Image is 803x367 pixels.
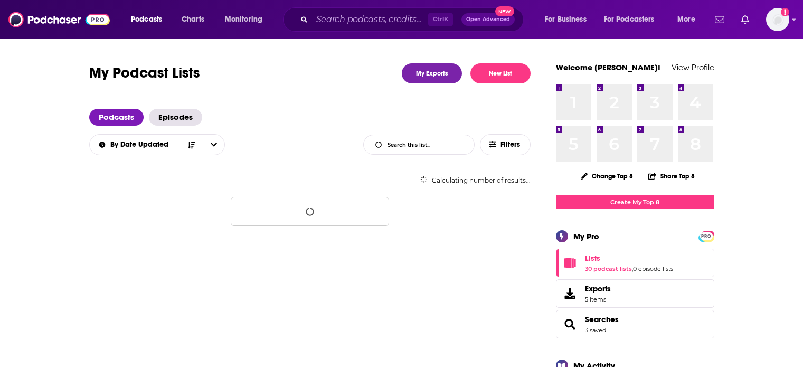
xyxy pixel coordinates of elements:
[556,310,714,338] span: Searches
[203,135,225,155] button: open menu
[480,134,531,155] button: Filters
[560,256,581,270] a: Lists
[89,141,181,148] button: open menu
[556,279,714,308] a: Exports
[556,62,660,72] a: Welcome [PERSON_NAME]!
[585,296,611,303] span: 5 items
[461,13,515,26] button: Open AdvancedNew
[585,265,632,272] a: 30 podcast lists
[428,13,453,26] span: Ctrl K
[585,326,606,334] a: 3 saved
[8,10,110,30] img: Podchaser - Follow, Share and Rate Podcasts
[500,141,522,148] span: Filters
[556,195,714,209] a: Create My Top 8
[402,63,462,83] a: My Exports
[585,284,611,294] span: Exports
[573,231,599,241] div: My Pro
[537,11,600,28] button: open menu
[110,141,172,148] span: By Date Updated
[182,12,204,27] span: Charts
[545,12,587,27] span: For Business
[231,197,389,226] button: Loading
[175,11,211,28] a: Charts
[781,8,789,16] svg: Add a profile image
[766,8,789,31] span: Logged in as madeleinelbrownkensington
[89,63,200,83] h1: My Podcast Lists
[585,315,619,324] a: Searches
[632,265,633,272] span: ,
[293,7,534,32] div: Search podcasts, credits, & more...
[766,8,789,31] img: User Profile
[560,317,581,332] a: Searches
[677,12,695,27] span: More
[131,12,162,27] span: Podcasts
[470,63,531,83] button: New List
[124,11,176,28] button: open menu
[560,286,581,301] span: Exports
[737,11,753,29] a: Show notifications dropdown
[466,17,510,22] span: Open Advanced
[585,253,673,263] a: Lists
[648,166,695,186] button: Share Top 8
[672,62,714,72] a: View Profile
[670,11,708,28] button: open menu
[585,253,600,263] span: Lists
[604,12,655,27] span: For Podcasters
[711,11,729,29] a: Show notifications dropdown
[218,11,276,28] button: open menu
[766,8,789,31] button: Show profile menu
[556,249,714,277] span: Lists
[700,232,713,240] a: PRO
[597,11,670,28] button: open menu
[312,11,428,28] input: Search podcasts, credits, & more...
[89,134,225,155] h2: Choose List sort
[181,135,203,155] button: Sort Direction
[89,176,531,184] div: Calculating number of results...
[495,6,514,16] span: New
[574,170,640,183] button: Change Top 8
[633,265,673,272] a: 0 episode lists
[225,12,262,27] span: Monitoring
[89,109,144,126] a: Podcasts
[149,109,202,126] a: Episodes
